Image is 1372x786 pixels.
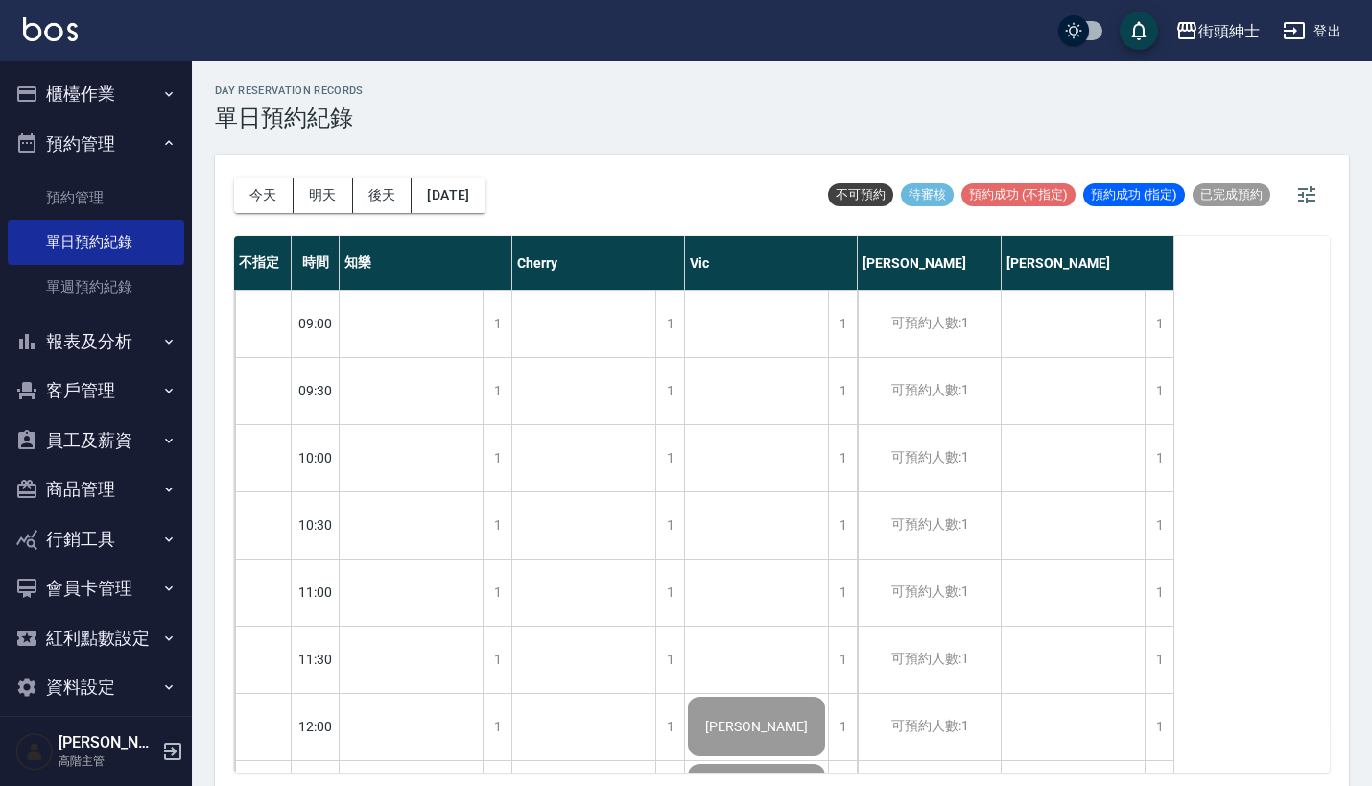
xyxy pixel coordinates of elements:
button: 資料設定 [8,662,184,712]
button: 預約管理 [8,119,184,169]
a: 單週預約紀錄 [8,265,184,309]
h5: [PERSON_NAME] [59,733,156,752]
div: 1 [1145,560,1173,626]
div: 1 [828,492,857,559]
div: 知樂 [340,236,512,290]
div: 10:00 [292,424,340,491]
button: 會員卡管理 [8,563,184,613]
button: 商品管理 [8,464,184,514]
button: 登出 [1275,13,1349,49]
div: 1 [483,425,511,491]
div: 可預約人數:1 [858,425,1001,491]
div: 1 [655,560,684,626]
img: Logo [23,17,78,41]
div: Vic [685,236,858,290]
div: 1 [483,694,511,760]
span: 不可預約 [828,186,893,203]
div: 1 [483,627,511,693]
div: 1 [655,291,684,357]
div: 可預約人數:1 [858,694,1001,760]
button: 客戶管理 [8,366,184,416]
div: 1 [828,358,857,424]
div: 可預約人數:1 [858,492,1001,559]
div: 街頭紳士 [1198,19,1260,43]
div: 1 [655,492,684,559]
div: 1 [828,425,857,491]
div: [PERSON_NAME] [858,236,1002,290]
div: 09:00 [292,290,340,357]
a: 預約管理 [8,176,184,220]
div: 1 [655,358,684,424]
div: 1 [483,291,511,357]
div: 不指定 [234,236,292,290]
a: 單日預約紀錄 [8,220,184,264]
img: Person [15,732,54,771]
div: 12:00 [292,693,340,760]
div: 可預約人數:1 [858,560,1001,626]
div: 1 [655,694,684,760]
button: 櫃檯作業 [8,69,184,119]
button: 今天 [234,178,294,213]
h2: day Reservation records [215,84,364,97]
div: 10:30 [292,491,340,559]
span: 預約成功 (不指定) [961,186,1076,203]
span: 已完成預約 [1193,186,1270,203]
button: 行銷工具 [8,514,184,564]
button: 紅利點數設定 [8,613,184,663]
div: 時間 [292,236,340,290]
span: 預約成功 (指定) [1083,186,1185,203]
div: 1 [655,627,684,693]
div: [PERSON_NAME] [1002,236,1174,290]
button: 明天 [294,178,353,213]
div: 可預約人數:1 [858,291,1001,357]
button: [DATE] [412,178,485,213]
div: 11:30 [292,626,340,693]
button: 員工及薪資 [8,416,184,465]
div: 1 [828,560,857,626]
div: 11:00 [292,559,340,626]
div: 1 [1145,627,1173,693]
div: 1 [483,358,511,424]
div: 1 [828,627,857,693]
button: 報表及分析 [8,317,184,367]
div: 可預約人數:1 [858,627,1001,693]
div: 1 [828,291,857,357]
div: 1 [1145,492,1173,559]
div: 1 [1145,291,1173,357]
button: 街頭紳士 [1168,12,1267,51]
div: 1 [828,694,857,760]
div: 1 [655,425,684,491]
div: 1 [483,560,511,626]
div: 1 [1145,694,1173,760]
button: 後天 [353,178,413,213]
div: 1 [1145,358,1173,424]
span: [PERSON_NAME] [701,719,812,734]
div: 1 [1145,425,1173,491]
div: Cherry [512,236,685,290]
span: 待審核 [901,186,954,203]
div: 1 [483,492,511,559]
p: 高階主管 [59,752,156,770]
h3: 單日預約紀錄 [215,105,364,131]
div: 09:30 [292,357,340,424]
div: 可預約人數:1 [858,358,1001,424]
button: save [1120,12,1158,50]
